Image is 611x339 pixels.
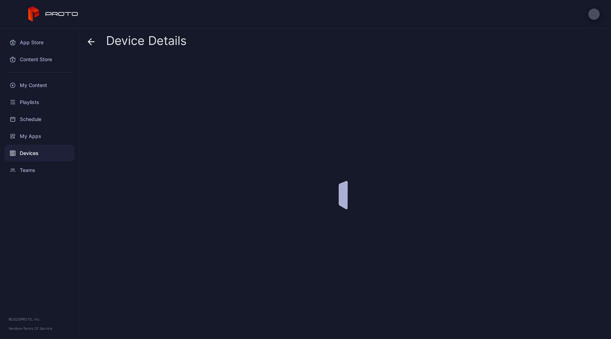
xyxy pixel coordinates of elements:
[4,128,75,145] a: My Apps
[106,34,187,47] span: Device Details
[4,111,75,128] a: Schedule
[8,316,70,322] div: © 2025 PROTO, Inc.
[4,51,75,68] a: Content Store
[4,77,75,94] a: My Content
[4,94,75,111] a: Playlists
[4,145,75,162] a: Devices
[4,162,75,179] a: Teams
[4,34,75,51] a: App Store
[23,326,52,331] a: Terms Of Service
[8,326,23,331] span: Version •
